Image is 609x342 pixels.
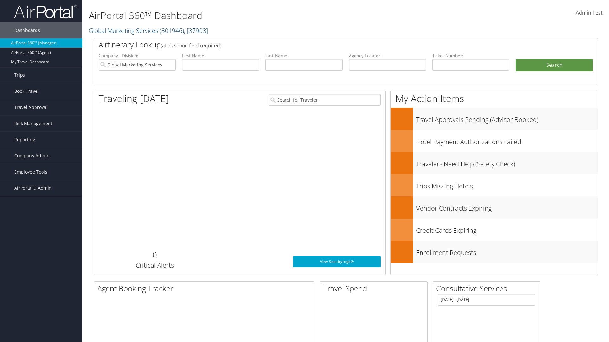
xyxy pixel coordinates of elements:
h3: Enrollment Requests [416,245,598,257]
h3: Trips Missing Hotels [416,179,598,191]
h2: Airtinerary Lookup [99,39,551,50]
h1: Traveling [DATE] [99,92,169,105]
span: ( 301946 ) [160,26,184,35]
h3: Hotel Payment Authorizations Failed [416,134,598,146]
span: Risk Management [14,116,52,131]
h3: Travel Approvals Pending (Advisor Booked) [416,112,598,124]
h3: Credit Cards Expiring [416,223,598,235]
h3: Travelers Need Help (Safety Check) [416,156,598,168]
span: Company Admin [14,148,49,164]
a: Admin Test [576,3,603,23]
a: Enrollment Requests [391,241,598,263]
span: (at least one field required) [161,42,221,49]
h2: Travel Spend [323,283,427,294]
label: First Name: [182,53,259,59]
span: AirPortal® Admin [14,180,52,196]
h2: Agent Booking Tracker [97,283,314,294]
label: Company - Division: [99,53,176,59]
span: , [ 37903 ] [184,26,208,35]
a: Hotel Payment Authorizations Failed [391,130,598,152]
a: Trips Missing Hotels [391,174,598,196]
span: Employee Tools [14,164,47,180]
h2: Consultative Services [436,283,540,294]
span: Admin Test [576,9,603,16]
h1: My Action Items [391,92,598,105]
span: Travel Approval [14,99,48,115]
a: Travelers Need Help (Safety Check) [391,152,598,174]
a: Travel Approvals Pending (Advisor Booked) [391,108,598,130]
a: Vendor Contracts Expiring [391,196,598,218]
span: Book Travel [14,83,39,99]
span: Dashboards [14,22,40,38]
a: Credit Cards Expiring [391,218,598,241]
span: Reporting [14,132,35,148]
input: Search for Traveler [269,94,381,106]
a: Global Marketing Services [89,26,208,35]
button: Search [516,59,593,72]
h3: Vendor Contracts Expiring [416,201,598,213]
h3: Critical Alerts [99,261,211,270]
label: Ticket Number: [432,53,509,59]
label: Agency Locator: [349,53,426,59]
a: View SecurityLogic® [293,256,381,267]
h2: 0 [99,249,211,260]
h1: AirPortal 360™ Dashboard [89,9,431,22]
label: Last Name: [265,53,343,59]
span: Trips [14,67,25,83]
img: airportal-logo.png [14,4,77,19]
